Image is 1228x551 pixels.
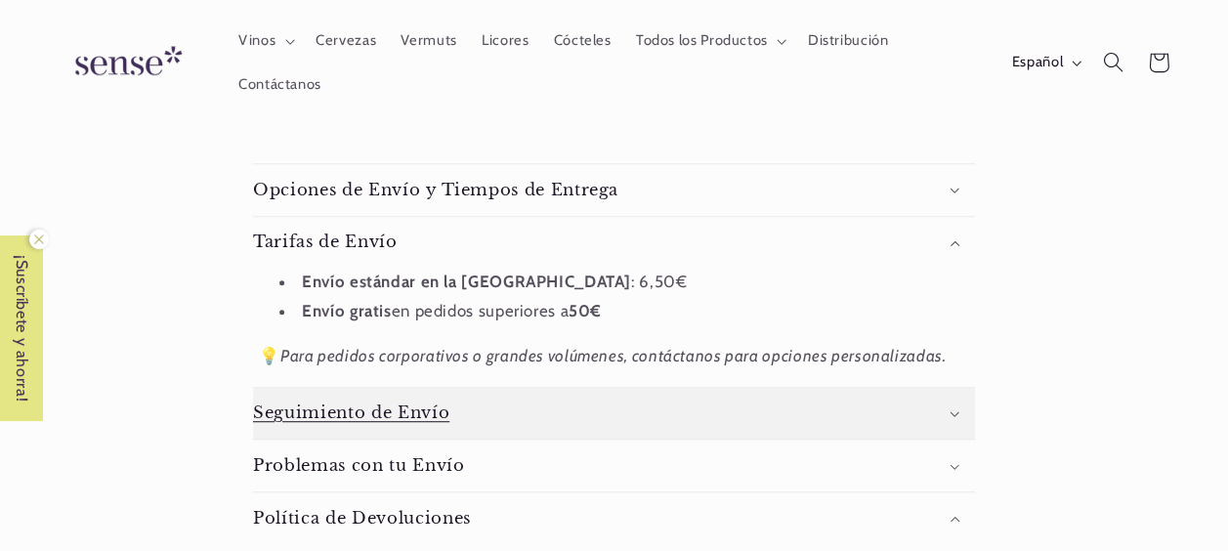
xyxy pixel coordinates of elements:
strong: Envío gratis [302,301,392,320]
span: Licores [482,32,529,51]
img: Sense [52,35,198,91]
summary: Vinos [226,20,303,63]
summary: Problemas con tu Envío [253,440,975,491]
h3: Opciones de Envío y Tiempos de Entrega [253,180,618,200]
div: Tarifas de Envío [253,268,975,371]
span: Distribución [808,32,889,51]
li: : 6,50€ [279,268,969,297]
h3: Problemas con tu Envío [253,455,465,476]
summary: Tarifas de Envío [253,217,975,269]
em: Para pedidos corporativos o grandes volúmenes, contáctanos para opciones personalizadas. [280,346,946,365]
p: 💡 [259,342,969,371]
summary: Política de Devoluciones [253,492,975,544]
a: Vermuts [389,20,470,63]
summary: Opciones de Envío y Tiempos de Entrega [253,164,975,216]
a: Distribución [795,20,901,63]
strong: Envío estándar en la [GEOGRAPHIC_DATA] [302,272,631,291]
span: Cervezas [316,32,376,51]
a: Cócteles [541,20,623,63]
strong: 50€ [569,301,602,320]
button: Español [999,43,1090,82]
span: Contáctanos [238,75,321,94]
li: en pedidos superiores a [279,297,969,326]
span: Vermuts [401,32,456,51]
span: Cócteles [554,32,612,51]
summary: Todos los Productos [623,20,795,63]
a: Cervezas [303,20,388,63]
h3: Política de Devoluciones [253,508,471,529]
span: Todos los Productos [636,32,768,51]
span: Español [1012,52,1063,73]
summary: Seguimiento de Envío [253,388,975,440]
a: Licores [469,20,541,63]
h3: Seguimiento de Envío [253,403,449,423]
a: Contáctanos [226,63,333,106]
span: ¡Suscríbete y ahorra! [2,235,42,421]
span: Vinos [238,32,275,51]
summary: Búsqueda [1090,40,1135,85]
h3: Tarifas de Envío [253,232,398,252]
a: Sense [44,27,206,99]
